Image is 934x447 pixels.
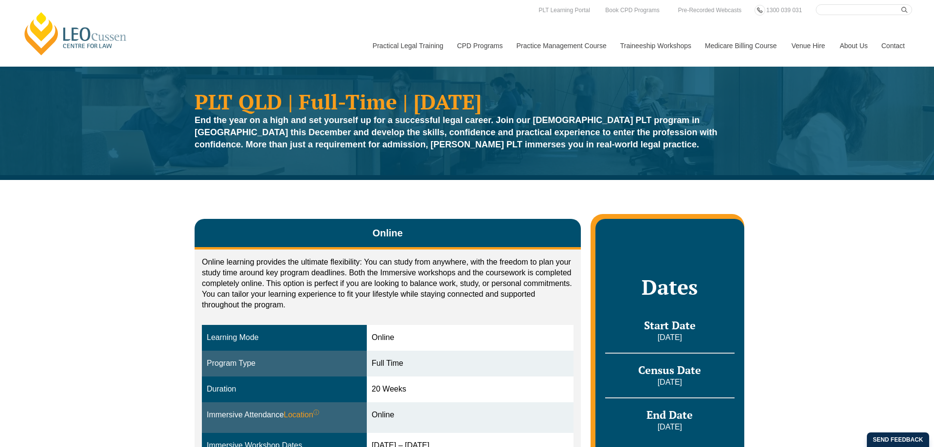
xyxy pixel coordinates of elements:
a: Medicare Billing Course [698,25,784,67]
p: [DATE] [605,377,735,388]
div: Duration [207,384,362,395]
p: Online learning provides the ultimate flexibility: You can study from anywhere, with the freedom ... [202,257,574,310]
a: 1300 039 031 [764,5,804,16]
a: Book CPD Programs [603,5,662,16]
p: [DATE] [605,422,735,432]
a: Venue Hire [784,25,832,67]
span: Start Date [644,318,696,332]
span: Online [373,226,403,240]
div: Program Type [207,358,362,369]
div: Online [372,332,569,343]
span: 1300 039 031 [766,7,802,14]
span: Location [284,410,319,421]
h2: Dates [605,275,735,299]
h1: PLT QLD | Full-Time | [DATE] [195,91,739,112]
div: Learning Mode [207,332,362,343]
a: PLT Learning Portal [536,5,593,16]
a: Practice Management Course [509,25,613,67]
span: End Date [647,408,693,422]
span: Census Date [638,363,701,377]
a: Pre-Recorded Webcasts [676,5,744,16]
a: CPD Programs [449,25,509,67]
a: Contact [874,25,912,67]
div: Immersive Attendance [207,410,362,421]
div: Full Time [372,358,569,369]
sup: ⓘ [313,409,319,416]
a: [PERSON_NAME] Centre for Law [22,11,129,56]
a: About Us [832,25,874,67]
strong: End the year on a high and set yourself up for a successful legal career. Join our [DEMOGRAPHIC_D... [195,115,718,149]
div: 20 Weeks [372,384,569,395]
a: Practical Legal Training [365,25,450,67]
a: Traineeship Workshops [613,25,698,67]
p: [DATE] [605,332,735,343]
div: Online [372,410,569,421]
